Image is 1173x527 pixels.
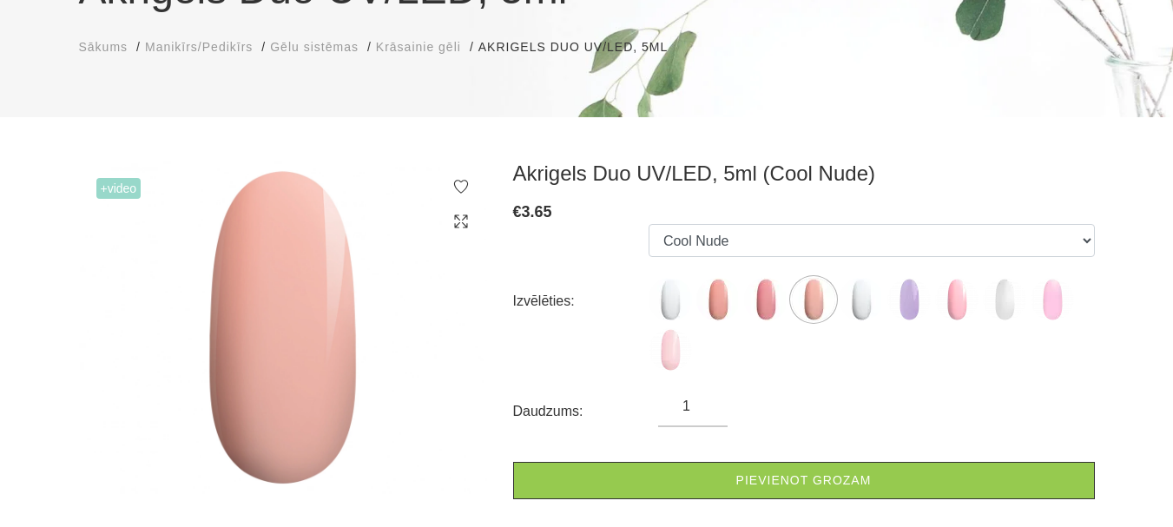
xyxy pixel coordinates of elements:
img: ... [887,278,931,321]
a: Sākums [79,38,129,56]
img: ... [744,278,787,321]
a: Pievienot grozam [513,462,1095,499]
img: Akrigels Duo UV/LED, 5ml [79,161,487,494]
span: +Video [96,178,142,199]
img: ... [935,278,979,321]
li: Akrigels Duo UV/LED, 5ml [478,38,685,56]
div: Izvēlēties: [513,287,649,315]
img: ... [649,328,692,372]
span: Manikīrs/Pedikīrs [145,40,253,54]
div: Daudzums: [513,398,659,425]
img: ... [696,278,740,321]
img: ... [1031,278,1074,321]
img: ... [983,278,1026,321]
img: ... [792,278,835,321]
span: Krāsainie gēli [376,40,461,54]
a: Krāsainie gēli [376,38,461,56]
span: 3.65 [522,203,552,221]
span: Sākums [79,40,129,54]
span: Gēlu sistēmas [270,40,359,54]
span: € [513,203,522,221]
a: Gēlu sistēmas [270,38,359,56]
a: Manikīrs/Pedikīrs [145,38,253,56]
h3: Akrigels Duo UV/LED, 5ml (Cool Nude) [513,161,1095,187]
img: ... [840,278,883,321]
img: ... [649,278,692,321]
